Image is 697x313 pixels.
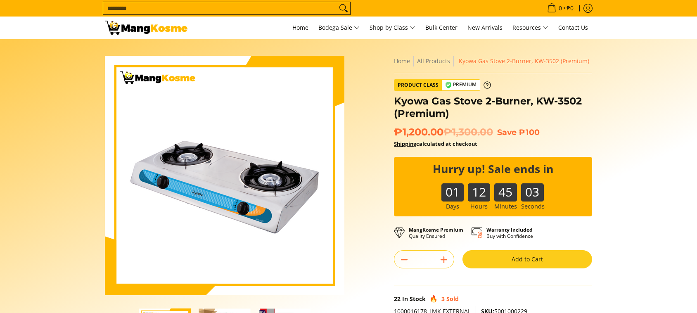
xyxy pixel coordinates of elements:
b: 03 [521,183,543,193]
a: New Arrivals [463,17,507,39]
h1: Kyowa Gas Stove 2-Burner, KW-3502 (Premium) [394,95,592,120]
nav: Main Menu [196,17,592,39]
strong: calculated at checkout [394,140,477,147]
span: In Stock [402,295,426,303]
a: Bodega Sale [314,17,364,39]
span: Contact Us [558,24,588,31]
img: kyowa-2-burner-gas-stove-stainless-steel-premium-full-view-mang-kosme [105,56,344,295]
span: New Arrivals [467,24,503,31]
a: Shop by Class [365,17,420,39]
span: ₱0 [565,5,575,11]
a: Product Class Premium [394,79,491,91]
span: 22 [394,295,401,303]
span: Resources [512,23,548,33]
span: Shop by Class [370,23,415,33]
span: Save [497,127,517,137]
span: Sold [446,295,459,303]
a: Contact Us [554,17,592,39]
span: • [545,4,576,13]
span: Home [292,24,308,31]
del: ₱1,300.00 [443,126,493,138]
b: 45 [494,183,517,193]
button: Add to Cart [462,250,592,268]
p: Buy with Confidence [486,227,533,239]
span: Bulk Center [425,24,458,31]
b: 12 [468,183,490,193]
strong: Warranty Included [486,226,533,233]
a: Home [394,57,410,65]
span: Bodega Sale [318,23,360,33]
strong: MangKosme Premium [409,226,463,233]
span: ₱1,200.00 [394,126,493,138]
button: Search [337,2,350,14]
img: premium-badge-icon.webp [445,82,452,88]
button: Subtract [394,253,414,266]
span: Kyowa Gas Stove 2-Burner, KW-3502 (Premium) [459,57,589,65]
nav: Breadcrumbs [394,56,592,66]
span: ₱100 [519,127,540,137]
b: 01 [441,183,464,193]
a: All Products [417,57,450,65]
a: Shipping [394,140,416,147]
p: Quality Ensured [409,227,463,239]
span: Premium [442,80,480,90]
a: Bulk Center [421,17,462,39]
a: Home [288,17,313,39]
img: Stainless Kyowa Gas Stove 2-Burner (Premium) l Mang Kosme [105,21,187,35]
span: 3 [441,295,445,303]
a: Resources [508,17,552,39]
span: Product Class [394,80,442,90]
button: Add [434,253,454,266]
span: 0 [557,5,563,11]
